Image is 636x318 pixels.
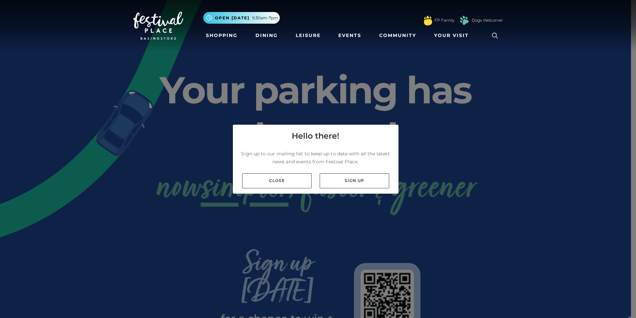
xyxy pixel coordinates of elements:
a: Close [242,173,312,188]
a: Dogs Welcome! [472,17,503,23]
a: Your Visit [431,29,475,42]
span: Open [DATE] [215,15,249,21]
a: Shopping [203,29,240,42]
a: Leisure [293,29,323,42]
a: Dining [253,29,280,42]
img: Festival Place Logo [133,12,183,40]
h4: Hello there! [292,130,339,142]
p: Sign up to our mailing list to keep up to date with all the latest news and events from Festival ... [238,150,393,166]
a: Community [377,29,419,42]
span: Your Visit [434,32,469,39]
a: Events [336,29,364,42]
a: Sign up [320,173,389,188]
span: 9.30am-7pm [252,15,278,21]
button: Open [DATE] 9.30am-7pm [203,12,280,24]
a: FP Family [434,17,454,23]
